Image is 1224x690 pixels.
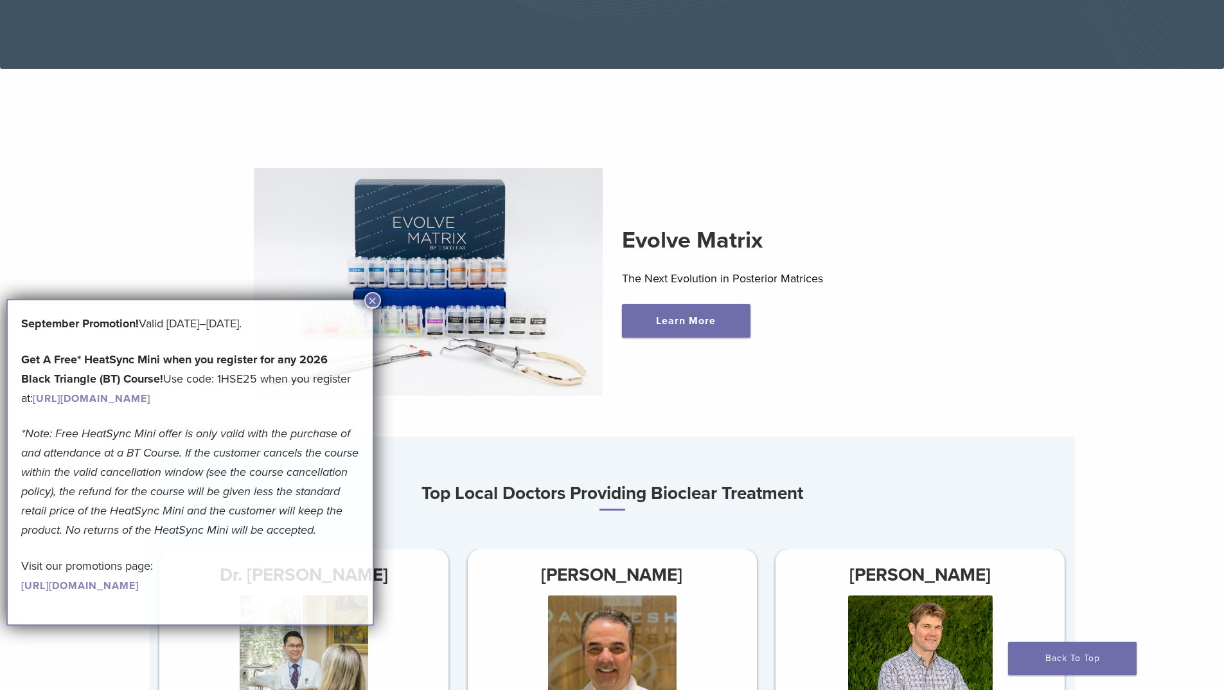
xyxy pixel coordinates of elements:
[21,314,359,333] p: Valid [DATE]–[DATE].
[622,225,971,256] h2: Evolve Matrix
[467,559,756,590] h3: [PERSON_NAME]
[150,478,1075,511] h3: Top Local Doctors Providing Bioclear Treatment
[622,304,750,338] a: Learn More
[1008,642,1137,675] a: Back To Top
[21,556,359,595] p: Visit our promotions page:
[254,168,603,395] img: Evolve Matrix
[776,559,1065,590] h3: [PERSON_NAME]
[21,316,139,331] b: September Promotion!
[21,426,359,537] em: *Note: Free HeatSync Mini offer is only valid with the purchase of and attendance at a BT Course....
[21,579,139,592] a: [URL][DOMAIN_NAME]
[21,350,359,408] p: Use code: 1HSE25 when you register at:
[622,269,971,288] p: The Next Evolution in Posterior Matrices
[33,392,150,405] a: [URL][DOMAIN_NAME]
[364,292,381,309] button: Close
[21,352,328,386] strong: Get A Free* HeatSync Mini when you register for any 2026 Black Triangle (BT) Course!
